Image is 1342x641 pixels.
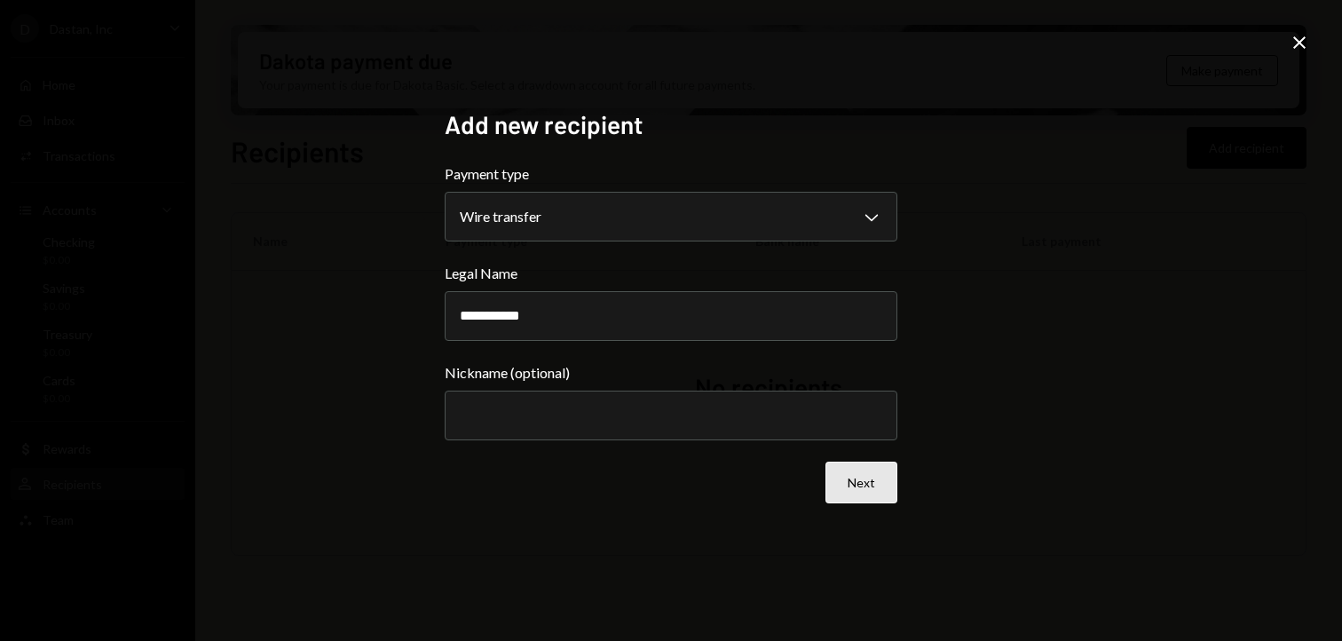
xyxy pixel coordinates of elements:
button: Next [825,462,897,503]
label: Payment type [445,163,897,185]
label: Nickname (optional) [445,362,897,384]
button: Payment type [445,192,897,241]
label: Legal Name [445,263,897,284]
h2: Add new recipient [445,107,897,142]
